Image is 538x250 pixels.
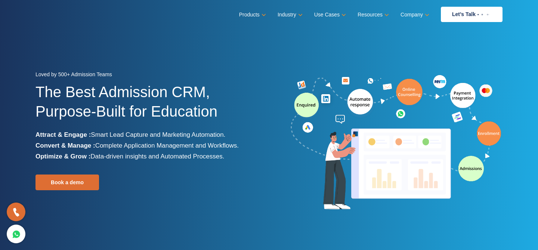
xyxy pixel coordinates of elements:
span: Data-driven insights and Automated Processes. [90,153,224,160]
b: Attract & Engage : [35,131,91,138]
b: Convert & Manage : [35,142,95,149]
a: Company [401,9,428,20]
a: Use Cases [314,9,344,20]
div: Loved by 500+ Admission Teams [35,69,263,82]
a: Industry [278,9,301,20]
a: Book a demo [35,175,99,190]
span: Complete Application Management and Workflows. [95,142,239,149]
img: admission-software-home-page-header [290,73,503,213]
a: Let’s Talk [441,7,503,22]
h1: The Best Admission CRM, Purpose-Built for Education [35,82,263,129]
a: Resources [358,9,387,20]
span: Smart Lead Capture and Marketing Automation. [91,131,225,138]
a: Products [239,9,265,20]
b: Optimize & Grow : [35,153,90,160]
